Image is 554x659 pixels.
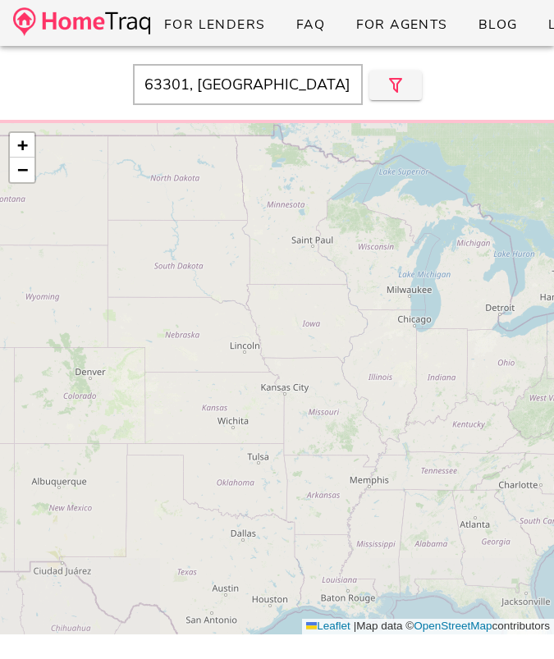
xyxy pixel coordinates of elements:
[355,16,447,34] span: For Agents
[13,7,150,36] img: desktop-logo.34a1112.png
[478,16,518,34] span: Blog
[133,64,363,105] input: Enter Your Address, Zipcode or City & State
[17,135,28,155] span: +
[163,16,266,34] span: For Lenders
[302,619,554,634] div: Map data © contributors
[295,16,326,34] span: FAQ
[414,620,492,632] a: OpenStreetMap
[306,620,350,632] a: Leaflet
[10,158,34,182] a: Zoom out
[282,10,339,39] a: FAQ
[354,620,357,632] span: |
[341,10,460,39] a: For Agents
[465,10,531,39] a: Blog
[150,10,279,39] a: For Lenders
[10,133,34,158] a: Zoom in
[17,159,28,180] span: −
